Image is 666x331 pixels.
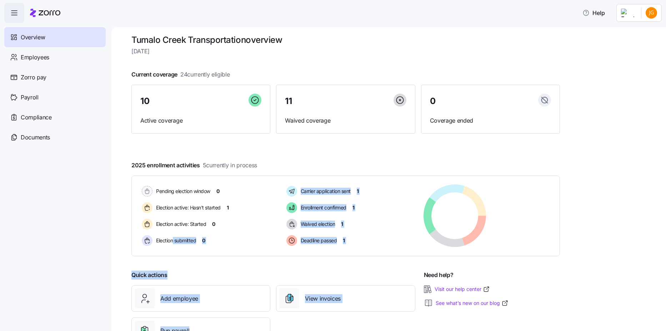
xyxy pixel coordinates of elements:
span: Deadline passed [299,237,337,244]
span: 24 currently eligible [180,70,230,79]
a: Zorro pay [4,67,106,87]
span: 10 [140,97,149,105]
span: 0 [430,97,436,105]
span: Waived election [299,221,335,228]
a: See what’s new on our blog [436,300,509,307]
span: Payroll [21,93,39,102]
span: Waived coverage [285,116,406,125]
span: Overview [21,33,45,42]
img: Employer logo [621,9,635,17]
span: Need help? [424,271,454,280]
span: 0 [216,188,220,195]
a: Overview [4,27,106,47]
span: 0 [212,221,215,228]
span: 2025 enrollment activities [131,161,257,170]
span: View invoices [305,294,341,303]
span: Carrier application sent [299,188,351,195]
img: be28eee7940ff7541a673135d606113e [646,7,657,19]
span: Election active: Hasn't started [154,204,221,211]
span: Help [582,9,605,17]
span: Election active: Started [154,221,206,228]
span: Quick actions [131,271,167,280]
span: Compliance [21,113,52,122]
span: Pending election window [154,188,210,195]
span: Enrollment confirmed [299,204,346,211]
span: Coverage ended [430,116,551,125]
span: Active coverage [140,116,261,125]
span: 1 [357,188,359,195]
span: 1 [341,221,343,228]
span: Current coverage [131,70,230,79]
span: [DATE] [131,47,560,56]
button: Help [577,6,611,20]
span: 1 [343,237,345,244]
a: Documents [4,127,106,147]
a: Payroll [4,87,106,107]
a: Visit our help center [435,286,490,293]
span: 0 [202,237,205,244]
span: Employees [21,53,49,62]
span: 5 currently in process [203,161,257,170]
a: Compliance [4,107,106,127]
a: Employees [4,47,106,67]
span: 11 [285,97,292,105]
span: Documents [21,133,50,142]
span: 1 [352,204,355,211]
h1: Tumalo Creek Transportation overview [131,34,560,45]
span: Add employee [160,294,198,303]
span: Election submitted [154,237,196,244]
span: 1 [227,204,229,211]
span: Zorro pay [21,73,46,82]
